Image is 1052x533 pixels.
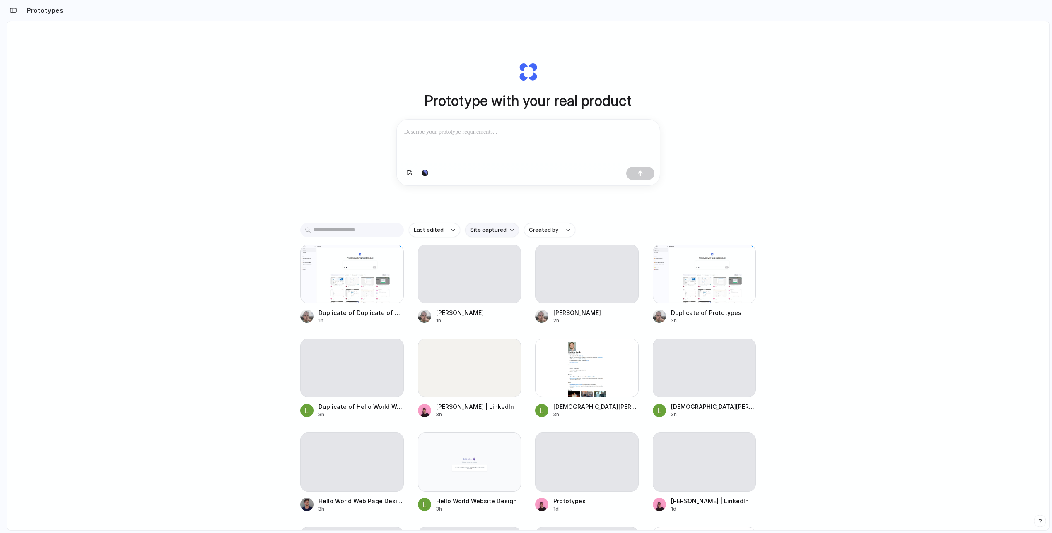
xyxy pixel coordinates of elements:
a: Duplicate of PrototypesDuplicate of Prototypes3h [653,245,756,324]
a: Hello World Web Page Design3h [300,432,404,512]
div: 3h [671,317,741,324]
div: Duplicate of Prototypes [671,308,741,317]
a: Christian Iacullo[DEMOGRAPHIC_DATA][PERSON_NAME]3h [535,339,639,418]
a: Carrie Wheeler | LinkedIn[PERSON_NAME] | LinkedIn3h [418,339,521,418]
a: [PERSON_NAME]2h [535,245,639,324]
button: Site captured [465,223,519,237]
h2: Prototypes [23,5,63,15]
a: [PERSON_NAME] | LinkedIn1d [653,432,756,512]
div: [DEMOGRAPHIC_DATA][PERSON_NAME] [671,402,756,411]
button: Last edited [409,223,460,237]
div: Hello World Website Design [436,497,517,505]
button: Created by [524,223,575,237]
a: [DEMOGRAPHIC_DATA][PERSON_NAME]3h [653,339,756,418]
div: [DEMOGRAPHIC_DATA][PERSON_NAME] [553,402,639,411]
div: 1d [553,505,586,513]
span: Created by [529,226,558,234]
div: Duplicate of Hello World Web Page Design [318,402,404,411]
div: [PERSON_NAME] [553,308,601,317]
div: 1h [318,317,404,324]
div: 3h [436,505,517,513]
div: 2h [553,317,601,324]
h1: Prototype with your real product [425,90,632,112]
a: Hello World Website DesignHello World Website Design3h [418,432,521,512]
div: Prototypes [553,497,586,505]
a: [PERSON_NAME]1h [418,245,521,324]
div: Hello World Web Page Design [318,497,404,505]
div: [PERSON_NAME] | LinkedIn [436,402,514,411]
div: 3h [671,411,756,418]
span: Site captured [470,226,507,234]
div: 3h [553,411,639,418]
div: 3h [318,411,404,418]
div: 3h [436,411,514,418]
div: [PERSON_NAME] [436,308,484,317]
a: Duplicate of Hello World Web Page Design3h [300,339,404,418]
a: Prototypes1d [535,432,639,512]
div: 1h [436,317,484,324]
div: 3h [318,505,404,513]
div: 1d [671,505,749,513]
span: Last edited [414,226,444,234]
div: [PERSON_NAME] | LinkedIn [671,497,749,505]
div: Duplicate of Duplicate of Prototypes [318,308,404,317]
a: Duplicate of Duplicate of PrototypesDuplicate of Duplicate of Prototypes1h [300,245,404,324]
